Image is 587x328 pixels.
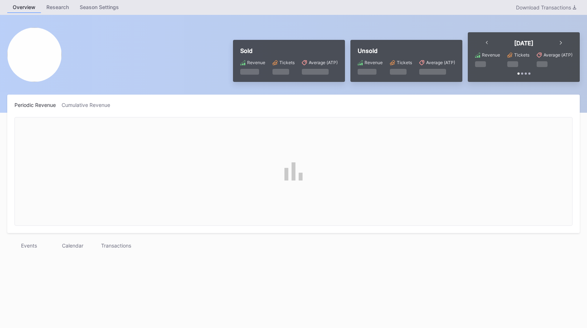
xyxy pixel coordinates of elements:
[74,2,124,13] a: Season Settings
[514,40,533,47] div: [DATE]
[365,60,383,65] div: Revenue
[279,60,295,65] div: Tickets
[7,2,41,13] a: Overview
[62,102,116,108] div: Cumulative Revenue
[14,102,62,108] div: Periodic Revenue
[41,2,74,13] a: Research
[358,47,455,54] div: Unsold
[94,240,138,251] div: Transactions
[51,240,94,251] div: Calendar
[7,240,51,251] div: Events
[482,52,500,58] div: Revenue
[426,60,455,65] div: Average (ATP)
[240,47,338,54] div: Sold
[397,60,412,65] div: Tickets
[74,2,124,12] div: Season Settings
[514,52,529,58] div: Tickets
[544,52,573,58] div: Average (ATP)
[247,60,265,65] div: Revenue
[512,3,580,12] button: Download Transactions
[41,2,74,12] div: Research
[516,4,576,11] div: Download Transactions
[309,60,338,65] div: Average (ATP)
